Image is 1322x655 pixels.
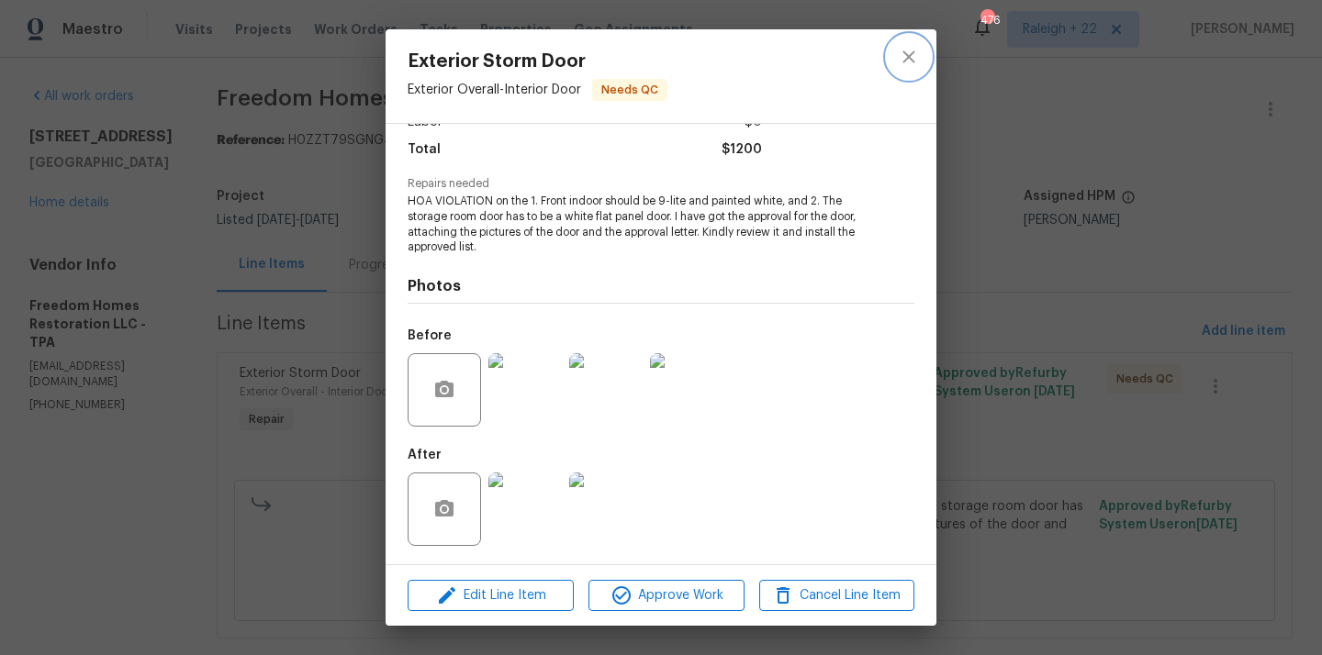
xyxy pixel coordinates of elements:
span: HOA VIOLATION on the 1. Front indoor should be 9-lite and painted white, and 2. The storage room ... [408,194,864,255]
span: Edit Line Item [413,584,568,607]
span: Exterior Storm Door [408,51,667,72]
span: $0 [745,109,762,136]
div: 476 [980,11,993,29]
h5: After [408,449,442,461]
span: $1200 [722,137,762,163]
span: Total [408,137,441,163]
h4: Photos [408,277,914,295]
button: Approve Work [588,580,744,612]
h5: Before [408,329,452,342]
span: Approve Work [594,584,738,607]
span: Needs QC [594,81,666,99]
button: Edit Line Item [408,580,574,612]
span: Cancel Line Item [765,584,909,607]
span: Exterior Overall - Interior Door [408,83,581,96]
span: Repairs needed [408,178,914,190]
button: Cancel Line Item [759,580,914,612]
span: Labor [408,109,443,136]
button: close [887,35,931,79]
